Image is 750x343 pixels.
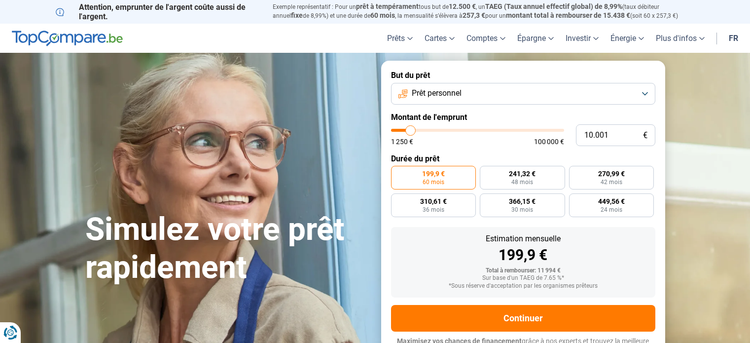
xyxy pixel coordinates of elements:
[463,11,485,19] span: 257,3 €
[391,83,655,105] button: Prêt personnel
[461,24,511,53] a: Comptes
[56,2,261,21] p: Attention, emprunter de l'argent coûte aussi de l'argent.
[485,2,622,10] span: TAEG (Taux annuel effectif global) de 8,99%
[605,24,650,53] a: Énergie
[723,24,744,53] a: fr
[598,198,625,205] span: 449,56 €
[511,24,560,53] a: Épargne
[509,198,536,205] span: 366,15 €
[422,170,445,177] span: 199,9 €
[399,235,647,243] div: Estimation mensuelle
[506,11,630,19] span: montant total à rembourser de 15.438 €
[356,2,419,10] span: prêt à tempérament
[399,283,647,290] div: *Sous réserve d'acceptation par les organismes prêteurs
[391,154,655,163] label: Durée du prêt
[391,138,413,145] span: 1 250 €
[601,179,622,185] span: 42 mois
[85,211,369,287] h1: Simulez votre prêt rapidement
[650,24,711,53] a: Plus d'infos
[643,131,647,140] span: €
[391,71,655,80] label: But du prêt
[399,248,647,263] div: 199,9 €
[399,275,647,282] div: Sur base d'un TAEG de 7.65 %*
[381,24,419,53] a: Prêts
[420,198,447,205] span: 310,61 €
[370,11,395,19] span: 60 mois
[391,113,655,122] label: Montant de l'emprunt
[509,170,536,177] span: 241,32 €
[449,2,476,10] span: 12.500 €
[419,24,461,53] a: Cartes
[273,2,695,20] p: Exemple représentatif : Pour un tous but de , un (taux débiteur annuel de 8,99%) et une durée de ...
[423,179,444,185] span: 60 mois
[412,88,462,99] span: Prêt personnel
[598,170,625,177] span: 270,99 €
[511,179,533,185] span: 48 mois
[560,24,605,53] a: Investir
[291,11,303,19] span: fixe
[423,207,444,213] span: 36 mois
[391,305,655,332] button: Continuer
[399,267,647,274] div: Total à rembourser: 11 994 €
[534,138,564,145] span: 100 000 €
[601,207,622,213] span: 24 mois
[12,31,123,46] img: TopCompare
[511,207,533,213] span: 30 mois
